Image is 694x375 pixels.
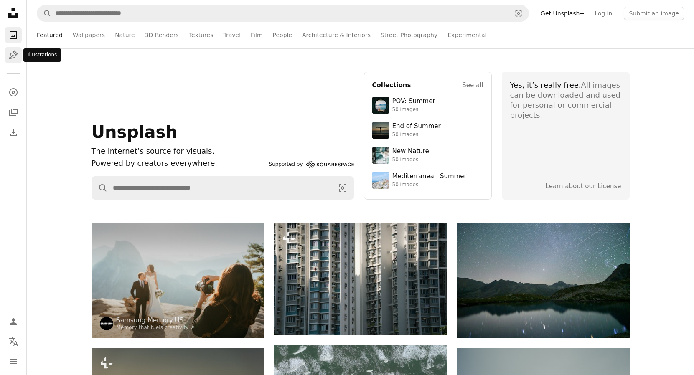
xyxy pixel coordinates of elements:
a: Mediterranean Summer50 images [372,172,483,189]
form: Find visuals sitewide [37,5,529,22]
a: Street Photography [381,22,437,48]
a: Wallpapers [73,22,105,48]
div: New Nature [392,147,429,156]
div: All images can be downloaded and used for personal or commercial projects. [510,80,621,120]
a: Get Unsplash+ [536,7,590,20]
a: Architecture & Interiors [302,22,371,48]
a: POV: Summer50 images [372,97,483,114]
a: Log in [590,7,617,20]
p: Powered by creators everywhere. [92,157,266,170]
img: premium_photo-1688410049290-d7394cc7d5df [372,172,389,189]
a: Textures [189,22,214,48]
a: End of Summer50 images [372,122,483,139]
h4: Collections [372,80,411,90]
a: Supported by [269,160,354,170]
a: Samsung Memory US [117,316,195,324]
a: Bride and groom posing for photographer on mountain overlook. [92,276,264,284]
a: Learn about our License [546,182,621,190]
button: Search Unsplash [92,177,108,199]
a: Log in / Sign up [5,313,22,330]
a: Photos [5,27,22,43]
a: See all [462,80,483,90]
div: End of Summer [392,122,441,131]
img: premium_photo-1753820185677-ab78a372b033 [372,97,389,114]
a: Download History [5,124,22,141]
a: People [273,22,292,48]
button: Language [5,333,22,350]
a: Travel [223,22,241,48]
img: Tall apartment buildings with many windows and balconies. [274,223,447,335]
div: Mediterranean Summer [392,172,467,181]
button: Search Unsplash [37,5,51,21]
div: 50 images [392,157,429,163]
a: Collections [5,104,22,121]
a: Starry night sky over a calm mountain lake [457,276,629,284]
a: 3D Renders [145,22,179,48]
span: Yes, it’s really free. [510,81,581,89]
a: Memory that fuels creativity ↗ [117,324,195,330]
a: New Nature50 images [372,147,483,164]
a: Film [251,22,262,48]
a: Tall apartment buildings with many windows and balconies. [274,275,447,282]
div: POV: Summer [392,97,435,106]
div: 50 images [392,132,441,138]
a: Illustrations [5,47,22,63]
a: Experimental [447,22,486,48]
img: Go to Samsung Memory US's profile [100,317,113,330]
div: 50 images [392,182,467,188]
button: Visual search [332,177,353,199]
a: Nature [115,22,135,48]
a: Explore [5,84,22,101]
div: 50 images [392,106,435,113]
a: Home — Unsplash [5,5,22,23]
form: Find visuals sitewide [92,176,354,200]
img: Starry night sky over a calm mountain lake [457,223,629,338]
img: premium_photo-1754398386796-ea3dec2a6302 [372,122,389,139]
button: Menu [5,353,22,370]
span: Unsplash [92,122,178,142]
h1: The internet’s source for visuals. [92,145,266,157]
button: Visual search [508,5,529,21]
img: Bride and groom posing for photographer on mountain overlook. [92,223,264,338]
button: Submit an image [624,7,684,20]
img: premium_photo-1755037089989-422ee333aef9 [372,147,389,164]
